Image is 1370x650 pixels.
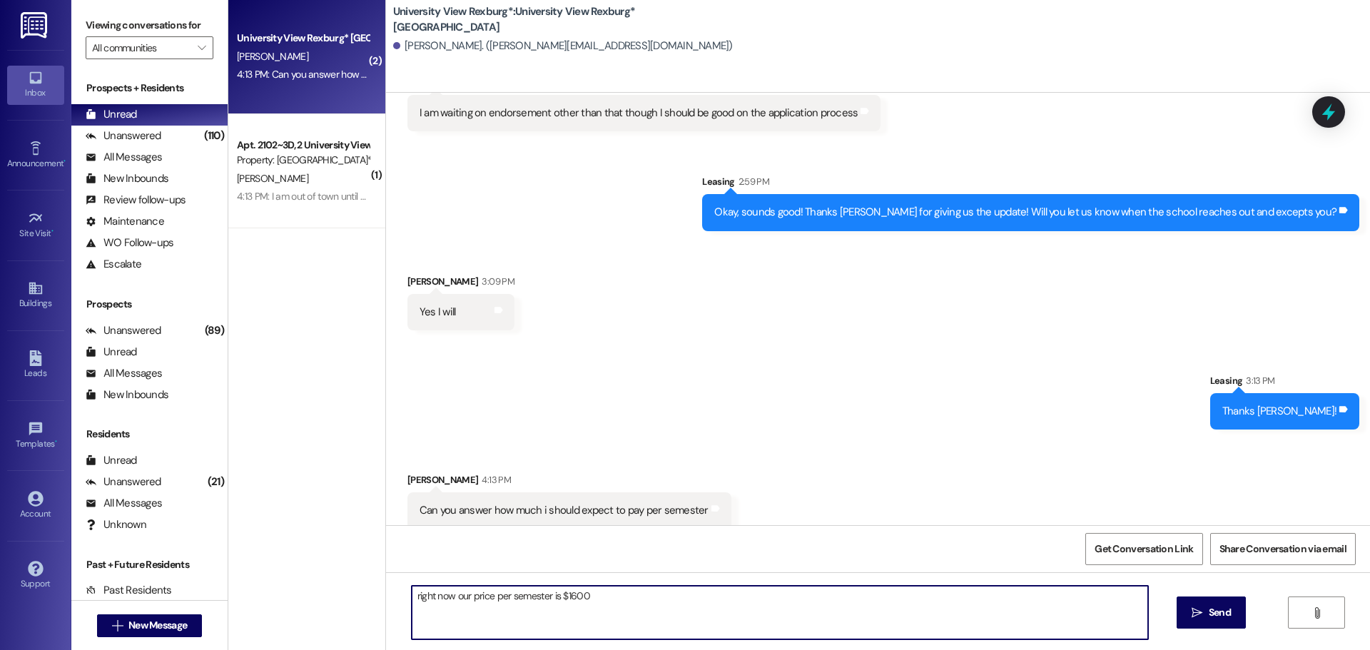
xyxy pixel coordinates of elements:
[51,226,54,236] span: •
[86,214,164,229] div: Maintenance
[7,66,64,104] a: Inbox
[7,557,64,595] a: Support
[86,474,161,489] div: Unanswered
[237,172,308,185] span: [PERSON_NAME]
[201,125,228,147] div: (110)
[86,128,161,143] div: Unanswered
[86,171,168,186] div: New Inbounds
[7,487,64,525] a: Account
[86,150,162,165] div: All Messages
[237,190,405,203] div: 4:13 PM: I am out of town until next week!
[407,274,514,294] div: [PERSON_NAME]
[237,31,369,46] div: University View Rexburg* [GEOGRAPHIC_DATA]
[1311,607,1322,619] i: 
[112,620,123,631] i: 
[86,323,161,338] div: Unanswered
[1222,404,1336,419] div: Thanks [PERSON_NAME]!
[735,174,769,189] div: 2:59 PM
[7,276,64,315] a: Buildings
[86,583,172,598] div: Past Residents
[237,68,537,81] div: 4:13 PM: Can you answer how much i should expect to pay per semester
[1177,596,1246,629] button: Send
[237,153,369,168] div: Property: [GEOGRAPHIC_DATA]*
[86,387,168,402] div: New Inbounds
[128,618,187,633] span: New Message
[1219,542,1346,557] span: Share Conversation via email
[71,81,228,96] div: Prospects + Residents
[237,138,369,153] div: Apt. 2102~3D, 2 University View Rexburg
[1192,607,1202,619] i: 
[86,496,162,511] div: All Messages
[204,471,228,493] div: (21)
[7,346,64,385] a: Leads
[237,50,308,63] span: [PERSON_NAME]
[393,39,733,54] div: [PERSON_NAME]. ([PERSON_NAME][EMAIL_ADDRESS][DOMAIN_NAME])
[55,437,57,447] span: •
[201,320,228,342] div: (89)
[64,156,66,166] span: •
[478,472,510,487] div: 4:13 PM
[7,206,64,245] a: Site Visit •
[92,36,191,59] input: All communities
[7,417,64,455] a: Templates •
[86,345,137,360] div: Unread
[198,42,205,54] i: 
[393,4,679,35] b: University View Rexburg*: University View Rexburg* [GEOGRAPHIC_DATA]
[420,305,456,320] div: Yes I will
[86,517,146,532] div: Unknown
[86,257,141,272] div: Escalate
[21,12,50,39] img: ResiDesk Logo
[86,107,137,122] div: Unread
[86,366,162,381] div: All Messages
[1095,542,1193,557] span: Get Conversation Link
[1210,373,1359,393] div: Leasing
[420,106,858,121] div: I am waiting on endorsement other than that though I should be good on the application process
[1210,533,1356,565] button: Share Conversation via email
[412,586,1148,639] textarea: right now our price per semester is $1600
[86,193,186,208] div: Review follow-ups
[714,205,1336,220] div: Okay, sounds good! Thanks [PERSON_NAME] for giving us the update! Will you let us know when the s...
[71,427,228,442] div: Residents
[86,453,137,468] div: Unread
[407,472,731,492] div: [PERSON_NAME]
[1209,605,1231,620] span: Send
[1242,373,1274,388] div: 3:13 PM
[97,614,203,637] button: New Message
[71,297,228,312] div: Prospects
[86,14,213,36] label: Viewing conversations for
[86,235,173,250] div: WO Follow-ups
[1085,533,1202,565] button: Get Conversation Link
[420,503,709,518] div: Can you answer how much i should expect to pay per semester
[702,174,1359,194] div: Leasing
[478,274,514,289] div: 3:09 PM
[71,557,228,572] div: Past + Future Residents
